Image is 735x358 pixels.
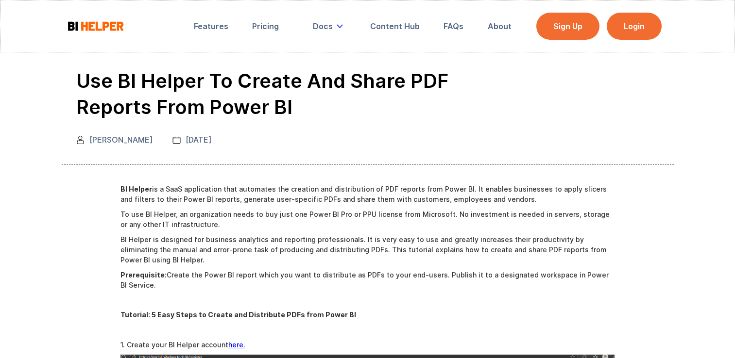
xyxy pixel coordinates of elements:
[607,13,662,40] a: Login
[120,270,615,290] p: Create the Power BI report which you want to distribute as PDFs to your end-users. Publish it to ...
[444,21,463,31] div: FAQs
[120,184,615,204] p: is a SaaS application that automates the creation and distribution of PDF reports from Power BI. ...
[120,310,615,320] h5: Tutorial: 5 Easy Steps to Create and Distribute PDFs from Power BI
[89,135,153,145] div: [PERSON_NAME]
[120,234,615,265] p: BI Helper is designed for business analytics and reporting professionals. It is very easy to use ...
[437,16,470,37] a: FAQs
[252,21,279,31] div: Pricing
[313,21,333,31] div: Docs
[76,68,513,120] h1: Use BI Helper To Create And Share PDF Reports From Power BI
[536,13,599,40] a: Sign Up
[481,16,518,37] a: About
[120,209,615,229] p: To use BI Helper, an organization needs to buy just one Power BI Pro or PPU license from Microsof...
[370,21,420,31] div: Content Hub
[120,185,152,193] strong: BI Helper
[120,271,167,279] strong: Prerequisite:
[194,21,228,31] div: Features
[186,135,212,145] div: [DATE]
[187,16,235,37] a: Features
[306,16,353,37] div: Docs
[120,340,615,350] p: 1. Create your BI Helper account
[120,295,615,305] p: ‍
[363,16,427,37] a: Content Hub
[120,325,615,335] p: ‍
[488,21,512,31] div: About
[245,16,286,37] a: Pricing
[228,341,245,349] a: here.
